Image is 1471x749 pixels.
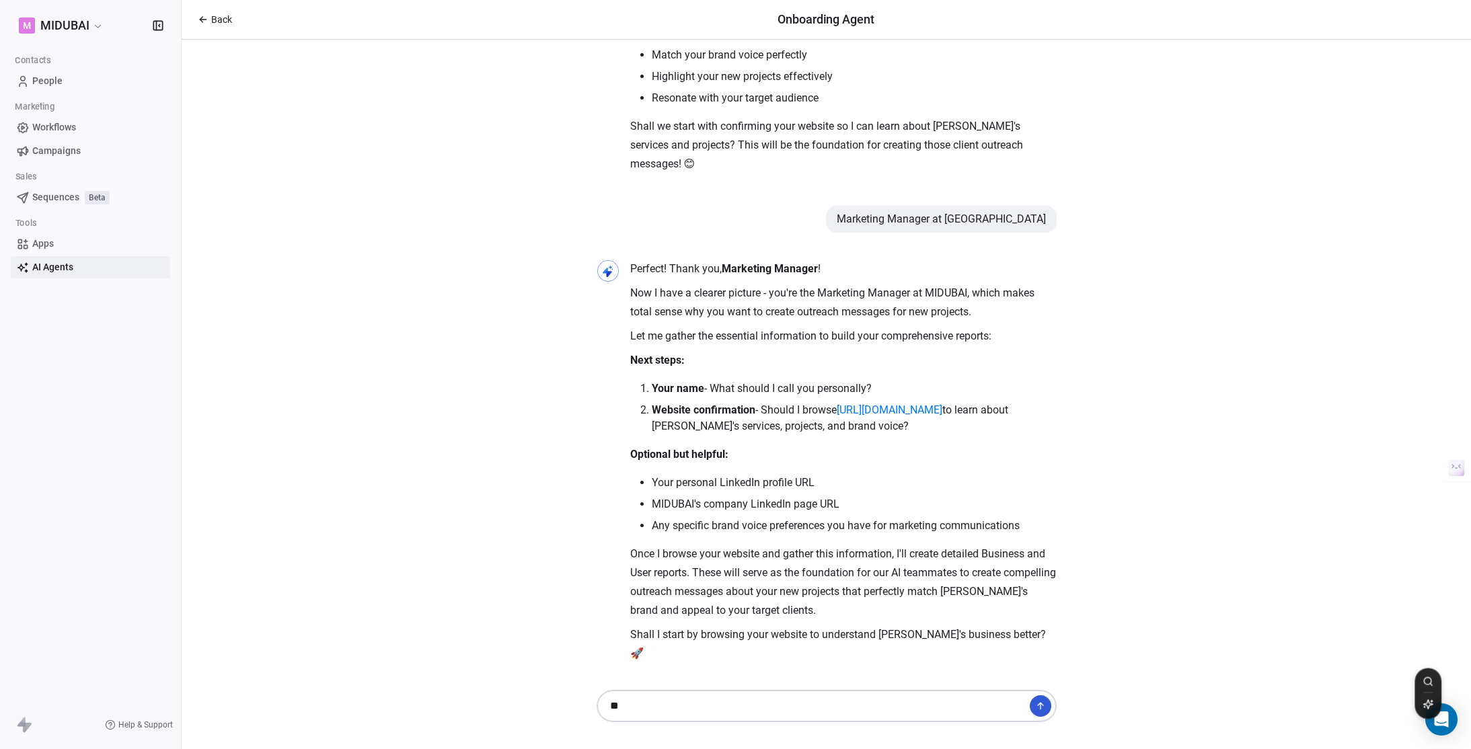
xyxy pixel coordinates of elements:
[23,19,31,32] span: M
[211,13,232,26] span: Back
[11,233,170,255] a: Apps
[11,186,170,208] a: SequencesBeta
[630,260,1057,278] p: Perfect! Thank you, !
[32,237,54,251] span: Apps
[105,719,173,730] a: Help & Support
[32,74,63,88] span: People
[16,14,106,37] button: MMIDUBAI
[652,69,1057,85] li: Highlight your new projects effectively
[9,50,56,71] span: Contacts
[32,190,79,204] span: Sequences
[11,116,170,139] a: Workflows
[11,70,170,92] a: People
[630,327,1057,346] p: Let me gather the essential information to build your comprehensive reports:
[630,354,685,366] strong: Next steps:
[778,12,874,26] span: Onboarding Agent
[837,211,1046,227] div: Marketing Manager at [GEOGRAPHIC_DATA]
[837,403,942,416] a: [URL][DOMAIN_NAME]
[630,625,1057,663] p: Shall I start by browsing your website to understand [PERSON_NAME]'s business better? 🚀
[652,90,1057,106] li: Resonate with your target audience
[722,262,818,275] strong: Marketing Manager
[630,545,1057,620] p: Once I browse your website and gather this information, I'll create detailed Business and User re...
[1425,703,1458,736] div: Open Intercom Messenger
[118,719,173,730] span: Help & Support
[652,518,1057,534] li: Any specific brand voice preferences you have for marketing communications
[9,97,61,117] span: Marketing
[9,167,42,187] span: Sales
[630,284,1057,321] p: Now I have a clearer picture - you're the Marketing Manager at MIDUBAI, which makes total sense w...
[32,260,73,274] span: AI Agents
[652,475,1057,491] li: Your personal LinkedIn profile URL
[652,382,704,395] strong: Your name
[630,117,1057,173] p: Shall we start with confirming your website so I can learn about [PERSON_NAME]'s services and pro...
[652,402,1057,434] li: - Should I browse to learn about [PERSON_NAME]'s services, projects, and brand voice?
[652,496,1057,512] li: MIDUBAI's company LinkedIn page URL
[630,448,728,461] strong: Optional but helpful:
[85,191,110,204] span: Beta
[11,256,170,278] a: AI Agents
[652,47,1057,63] li: Match your brand voice perfectly
[9,213,42,233] span: Tools
[32,144,81,158] span: Campaigns
[652,381,1057,397] li: - What should I call you personally?
[11,140,170,162] a: Campaigns
[32,120,76,134] span: Workflows
[40,17,89,34] span: MIDUBAI
[652,403,755,416] strong: Website confirmation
